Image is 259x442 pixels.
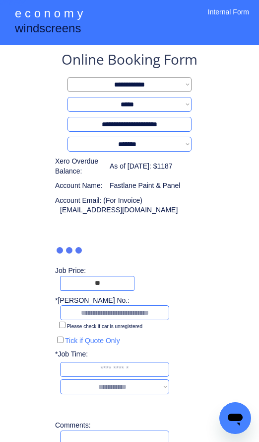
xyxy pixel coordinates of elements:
div: As of [DATE]: $1187 [110,162,173,172]
div: Job Price: [55,266,214,276]
label: Please check if car is unregistered [67,324,142,329]
div: Comments: [55,421,94,431]
div: *[PERSON_NAME] No.: [55,296,129,306]
div: Account Name: [55,181,105,191]
div: Online Booking Form [62,50,197,72]
div: windscreens [15,20,81,39]
label: Tick if Quote Only [65,337,120,345]
div: Fastlane Paint & Panel [110,181,180,191]
div: e c o n o m y [15,5,83,24]
div: Internal Form [208,7,249,30]
div: Account Email: (For Invoice) [55,196,214,206]
div: Xero Overdue Balance: [55,157,105,176]
div: *Job Time: [55,350,94,359]
iframe: Button to launch messaging window [219,402,251,434]
div: [EMAIL_ADDRESS][DOMAIN_NAME] [60,205,178,215]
